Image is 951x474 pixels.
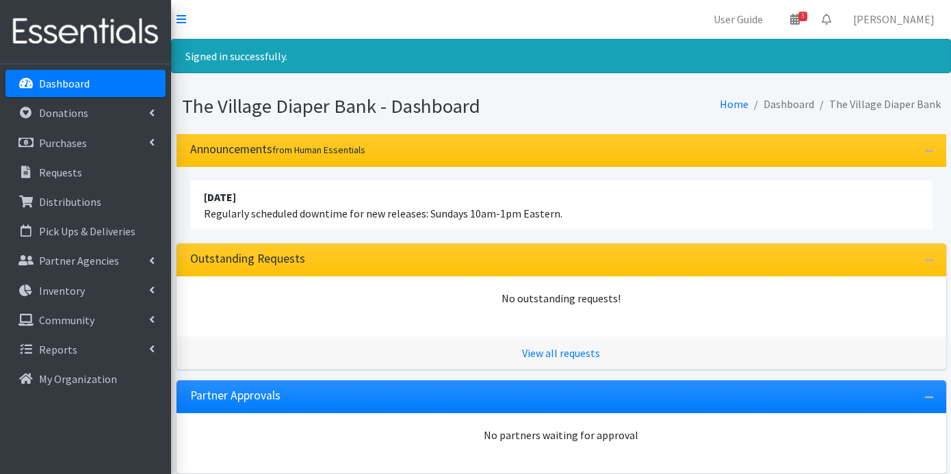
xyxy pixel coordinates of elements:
[182,94,556,118] h1: The Village Diaper Bank - Dashboard
[5,336,166,363] a: Reports
[204,190,236,204] strong: [DATE]
[5,99,166,127] a: Donations
[39,284,85,298] p: Inventory
[779,5,811,33] a: 3
[5,277,166,304] a: Inventory
[39,77,90,90] p: Dashboard
[5,218,166,245] a: Pick Ups & Deliveries
[5,70,166,97] a: Dashboard
[5,365,166,393] a: My Organization
[522,346,600,360] a: View all requests
[814,94,941,114] li: The Village Diaper Bank
[190,389,281,403] h3: Partner Approvals
[5,247,166,274] a: Partner Agencies
[190,290,933,306] div: No outstanding requests!
[720,97,748,111] a: Home
[842,5,946,33] a: [PERSON_NAME]
[171,39,951,73] div: Signed in successfully.
[39,166,82,179] p: Requests
[798,12,807,21] span: 3
[703,5,774,33] a: User Guide
[190,181,933,230] li: Regularly scheduled downtime for new releases: Sundays 10am-1pm Eastern.
[39,313,94,327] p: Community
[748,94,814,114] li: Dashboard
[5,188,166,215] a: Distributions
[39,136,87,150] p: Purchases
[39,372,117,386] p: My Organization
[39,106,88,120] p: Donations
[39,343,77,356] p: Reports
[272,144,365,156] small: from Human Essentials
[5,159,166,186] a: Requests
[190,252,305,266] h3: Outstanding Requests
[5,129,166,157] a: Purchases
[39,195,101,209] p: Distributions
[190,142,365,157] h3: Announcements
[5,9,166,55] img: HumanEssentials
[5,306,166,334] a: Community
[39,224,135,238] p: Pick Ups & Deliveries
[190,427,933,443] div: No partners waiting for approval
[39,254,119,267] p: Partner Agencies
